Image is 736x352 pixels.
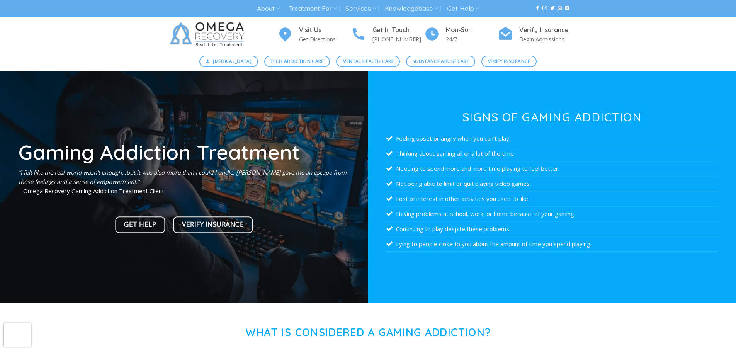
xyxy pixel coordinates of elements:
[519,25,571,35] h4: Verify Insurance
[116,216,165,233] a: Get Help
[299,25,351,35] h4: Visit Us
[299,35,351,44] p: Get Directions
[565,6,569,11] a: Follow on YouTube
[173,216,253,233] a: Verify Insurance
[124,219,156,230] span: Get Help
[199,56,258,67] a: [MEDICAL_DATA]
[406,56,475,67] a: Substance Abuse Care
[550,6,555,11] a: Follow on Twitter
[386,131,717,146] li: Feeling upset or angry when you can’t play.
[4,323,31,347] iframe: reCAPTCHA
[372,25,424,35] h4: Get In Touch
[372,35,424,44] p: [PHONE_NUMBER]
[386,111,717,123] h3: Signs of Gaming Addiction
[19,168,347,185] em: “I felt like the real world wasn’t enough…but it was also more than I could handle. [PERSON_NAME]...
[386,146,717,161] li: Thinking about gaming all or a lot of the time
[165,326,571,339] h1: What is Considered a Gaming Addiction?
[558,6,562,11] a: Send us an email
[481,56,537,67] a: Verify Insurance
[165,17,252,52] img: Omega Recovery
[386,191,717,206] li: Lost of interest in other activities you used to like.
[343,58,394,65] span: Mental Health Care
[386,161,717,176] li: Needing to spend more and more time playing to feel better.
[19,168,350,196] p: – Omega Recovery Gaming Addiction Treatment Client
[257,2,280,16] a: About
[182,219,244,230] span: Verify Insurance
[447,2,479,16] a: Get Help
[213,58,252,65] span: [MEDICAL_DATA]
[351,25,424,44] a: Get In Touch [PHONE_NUMBER]
[345,2,376,16] a: Services
[446,35,498,44] p: 24/7
[264,56,330,67] a: Tech Addiction Care
[535,6,540,11] a: Follow on Facebook
[270,58,324,65] span: Tech Addiction Care
[289,2,337,16] a: Treatment For
[542,6,547,11] a: Follow on Instagram
[498,25,571,44] a: Verify Insurance Begin Admissions
[386,206,717,221] li: Having problems at school, work, or home because of your gaming
[386,221,717,236] li: Continuing to play despite these problems.
[385,2,438,16] a: Knowledgebase
[19,142,350,162] h1: Gaming Addiction Treatment
[277,25,351,44] a: Visit Us Get Directions
[386,176,717,191] li: Not being able to limit or quit playing video games.
[488,58,530,65] span: Verify Insurance
[519,35,571,44] p: Begin Admissions
[446,25,498,35] h4: Mon-Sun
[336,56,400,67] a: Mental Health Care
[413,58,469,65] span: Substance Abuse Care
[386,236,717,252] li: Lying to people close to you about the amount of time you spend playing.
